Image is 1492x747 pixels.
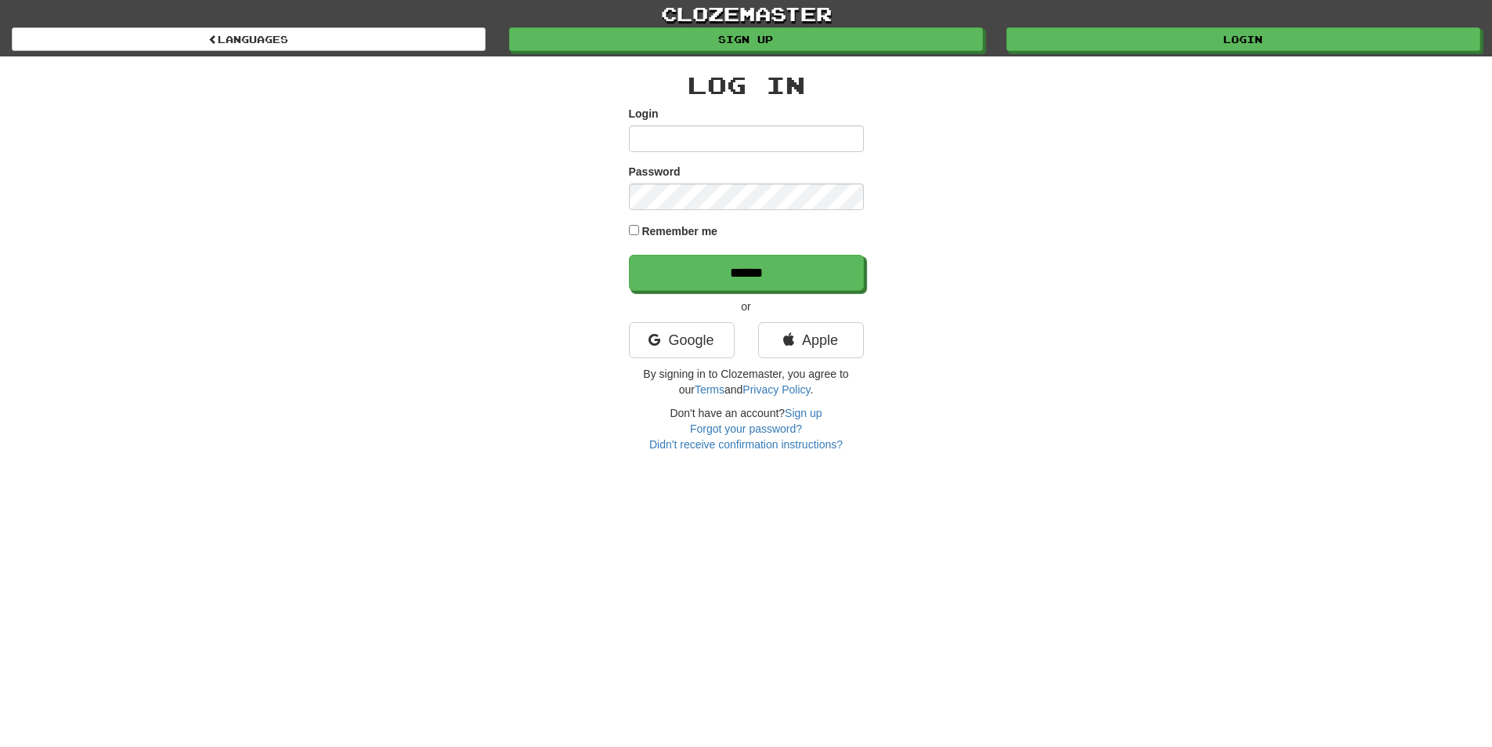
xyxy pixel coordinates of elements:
a: Login [1006,27,1480,51]
a: Didn't receive confirmation instructions? [649,438,843,451]
label: Remember me [641,223,717,239]
a: Forgot your password? [690,422,802,435]
a: Sign up [785,407,822,419]
a: Apple [758,322,864,358]
a: Terms [695,383,724,396]
a: Privacy Policy [742,383,810,396]
label: Password [629,164,681,179]
label: Login [629,106,659,121]
h2: Log In [629,72,864,98]
a: Sign up [509,27,983,51]
div: Don't have an account? [629,405,864,452]
a: Languages [12,27,486,51]
p: By signing in to Clozemaster, you agree to our and . [629,366,864,397]
p: or [629,299,864,314]
a: Google [629,322,735,358]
